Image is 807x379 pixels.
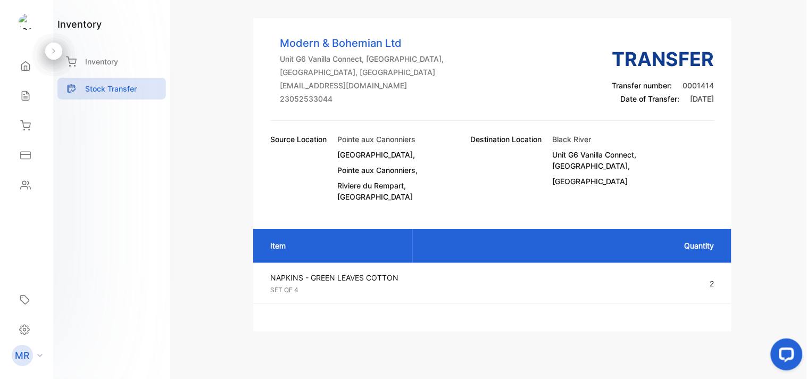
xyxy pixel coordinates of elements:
[280,80,444,91] p: [EMAIL_ADDRESS][DOMAIN_NAME]
[423,240,714,251] p: Quantity
[553,176,704,187] p: [GEOGRAPHIC_DATA]
[762,334,807,379] iframe: LiveChat chat widget
[57,51,166,72] a: Inventory
[270,134,327,145] p: Source Location
[280,35,444,51] p: Modern & Bohemian Ltd
[612,45,714,73] h3: Transfer
[280,53,444,64] p: Unit G6 Vanilla Connect, [GEOGRAPHIC_DATA],
[690,94,714,103] span: [DATE]
[683,81,714,90] span: 0001414
[15,349,30,362] p: MR
[337,164,470,176] p: Pointe aux Canonniers,
[553,134,704,145] p: Black River
[270,240,402,251] p: Item
[337,149,470,160] p: [GEOGRAPHIC_DATA],
[270,272,404,283] p: NAPKINS - GREEN LEAVES COTTON
[19,14,35,30] img: logo
[421,278,714,289] p: 2
[280,93,444,104] p: 23052533044
[85,56,118,67] p: Inventory
[471,134,542,202] p: Destination Location
[337,134,470,145] p: Pointe aux Canonniers
[553,149,704,171] p: Unit G6 Vanilla Connect, [GEOGRAPHIC_DATA],
[57,78,166,100] a: Stock Transfer
[270,285,404,295] p: SET OF 4
[612,80,714,91] p: Transfer number:
[280,67,444,78] p: [GEOGRAPHIC_DATA], [GEOGRAPHIC_DATA]
[337,180,470,202] p: Riviere du Rempart, [GEOGRAPHIC_DATA]
[85,83,137,94] p: Stock Transfer
[612,93,714,104] p: Date of Transfer:
[57,17,102,31] h1: inventory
